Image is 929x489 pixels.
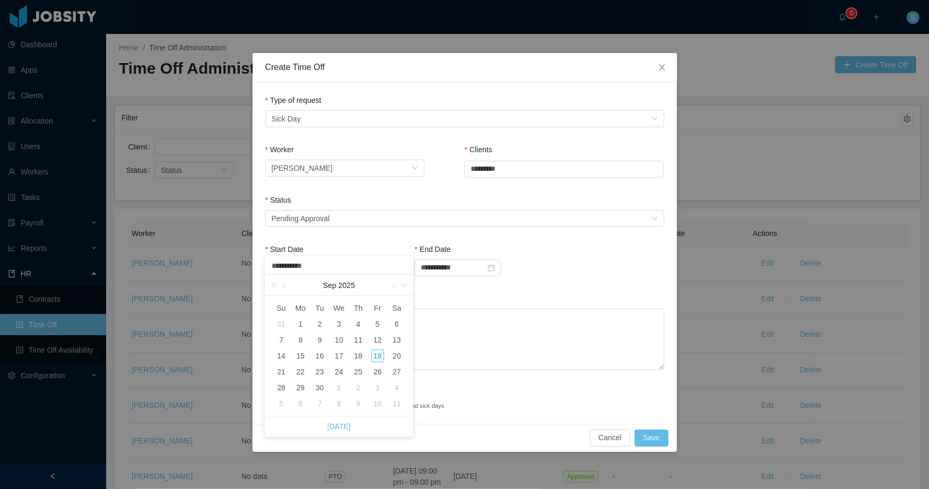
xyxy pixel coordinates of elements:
[488,264,495,272] i: icon: calendar
[371,334,384,346] div: 12
[272,332,291,348] td: September 7, 2025
[272,396,291,412] td: October 5, 2025
[368,380,387,396] td: October 3, 2025
[333,381,345,394] div: 1
[388,275,397,296] a: Next month (PageDown)
[333,334,345,346] div: 10
[272,380,291,396] td: September 28, 2025
[291,316,310,332] td: September 1, 2025
[658,63,666,72] i: icon: close
[294,365,307,378] div: 22
[590,430,630,447] button: Cancel
[329,303,349,313] span: We
[387,300,406,316] th: Sat
[329,332,349,348] td: September 10, 2025
[275,397,288,410] div: 5
[387,348,406,364] td: September 20, 2025
[291,303,310,313] span: Mo
[464,145,492,154] label: Clients
[310,380,329,396] td: September 30, 2025
[349,380,368,396] td: October 2, 2025
[349,396,368,412] td: October 9, 2025
[387,380,406,396] td: October 4, 2025
[314,381,326,394] div: 30
[294,350,307,362] div: 15
[390,397,403,410] div: 11
[368,364,387,380] td: September 26, 2025
[272,300,291,316] th: Sun
[349,300,368,316] th: Thu
[352,318,364,330] div: 4
[291,364,310,380] td: September 22, 2025
[387,364,406,380] td: September 27, 2025
[310,348,329,364] td: September 16, 2025
[390,381,403,394] div: 4
[387,396,406,412] td: October 11, 2025
[352,381,364,394] div: 2
[349,364,368,380] td: September 25, 2025
[329,348,349,364] td: September 17, 2025
[314,350,326,362] div: 16
[352,350,364,362] div: 18
[275,365,288,378] div: 21
[647,53,677,83] button: Close
[371,397,384,410] div: 10
[327,416,351,436] a: [DATE]
[272,211,330,226] div: Pending Approval
[371,318,384,330] div: 5
[329,316,349,332] td: September 3, 2025
[349,303,368,313] span: Th
[371,350,384,362] div: 19
[291,348,310,364] td: September 15, 2025
[329,396,349,412] td: October 8, 2025
[387,303,406,313] span: Sa
[333,397,345,410] div: 8
[387,316,406,332] td: September 6, 2025
[310,316,329,332] td: September 2, 2025
[371,365,384,378] div: 26
[349,348,368,364] td: September 18, 2025
[275,334,288,346] div: 7
[291,396,310,412] td: October 6, 2025
[294,397,307,410] div: 6
[294,318,307,330] div: 1
[352,365,364,378] div: 25
[294,334,307,346] div: 8
[322,275,337,296] a: Sep
[368,300,387,316] th: Fri
[314,334,326,346] div: 9
[352,397,364,410] div: 9
[395,275,409,296] a: Next year (Control + right)
[272,111,301,127] div: Sick Day
[265,145,294,154] label: Worker
[310,332,329,348] td: September 9, 2025
[352,334,364,346] div: 11
[390,334,403,346] div: 13
[390,365,403,378] div: 27
[291,300,310,316] th: Mon
[314,318,326,330] div: 2
[275,350,288,362] div: 14
[368,316,387,332] td: September 5, 2025
[275,318,288,330] div: 31
[414,245,450,254] label: End Date
[310,396,329,412] td: October 7, 2025
[291,332,310,348] td: September 8, 2025
[272,316,291,332] td: August 31, 2025
[333,365,345,378] div: 24
[272,303,291,313] span: Su
[333,350,345,362] div: 17
[349,316,368,332] td: September 4, 2025
[390,350,403,362] div: 20
[349,332,368,348] td: September 11, 2025
[329,300,349,316] th: Wed
[272,348,291,364] td: September 14, 2025
[368,332,387,348] td: September 12, 2025
[272,364,291,380] td: September 21, 2025
[265,96,322,104] label: Type of request
[368,303,387,313] span: Fr
[333,318,345,330] div: 3
[269,275,283,296] a: Last year (Control + left)
[265,62,664,73] div: Create Time Off
[390,318,403,330] div: 6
